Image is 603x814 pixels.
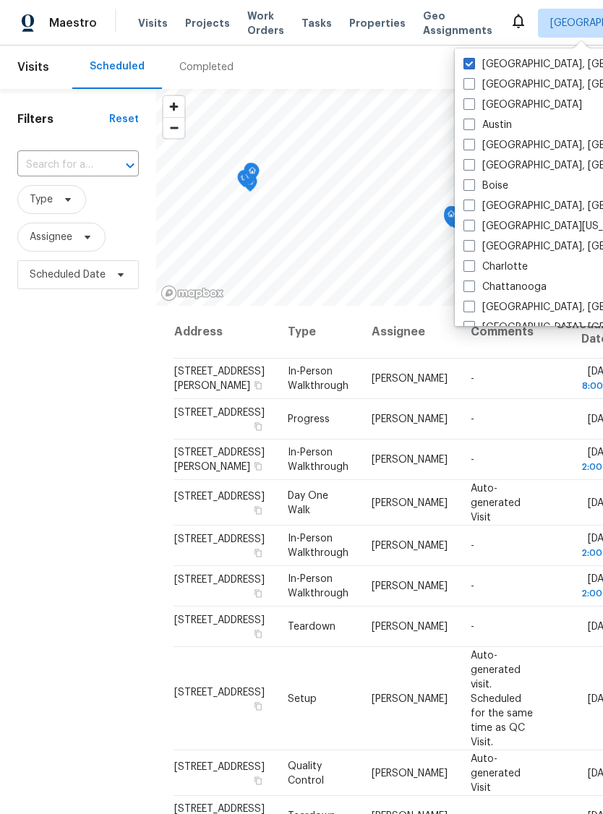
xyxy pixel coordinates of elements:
th: Assignee [360,306,459,359]
button: Zoom out [163,117,184,138]
span: [PERSON_NAME] [372,541,448,551]
div: Map marker [245,163,260,186]
label: Chattanooga [463,280,547,294]
span: - [471,455,474,465]
span: In-Person Walkthrough [288,534,348,558]
span: [STREET_ADDRESS] [174,408,265,418]
span: [STREET_ADDRESS][PERSON_NAME] [174,447,265,472]
span: Teardown [288,622,335,632]
span: Visits [17,51,49,83]
span: - [471,374,474,384]
span: Auto-generated visit. Scheduled for the same time as QC Visit. [471,650,533,747]
div: Reset [109,112,139,127]
label: Austin [463,118,512,132]
span: [STREET_ADDRESS] [174,534,265,544]
label: Charlotte [463,260,528,274]
span: Visits [138,16,168,30]
span: In-Person Walkthrough [288,367,348,391]
span: Type [30,192,53,207]
span: [PERSON_NAME] [372,581,448,591]
span: - [471,622,474,632]
button: Copy Address [252,460,265,473]
span: Geo Assignments [423,9,492,38]
th: Address [174,306,276,359]
span: [PERSON_NAME] [372,414,448,424]
span: In-Person Walkthrough [288,574,348,599]
span: [PERSON_NAME] [372,768,448,778]
span: [STREET_ADDRESS][PERSON_NAME] [174,367,265,391]
span: [PERSON_NAME] [372,693,448,703]
span: - [471,414,474,424]
span: Progress [288,414,330,424]
a: Mapbox homepage [161,285,224,301]
div: Map marker [445,206,459,228]
label: Boise [463,179,508,193]
div: Map marker [444,207,458,229]
span: [STREET_ADDRESS] [174,615,265,625]
span: Zoom out [163,118,184,138]
div: Completed [179,60,234,74]
span: Day One Walk [288,490,328,515]
span: Properties [349,16,406,30]
button: Copy Address [252,420,265,433]
span: Assignee [30,230,72,244]
span: [PERSON_NAME] [372,455,448,465]
span: [STREET_ADDRESS] [174,575,265,585]
button: Copy Address [252,547,265,560]
span: [PERSON_NAME] [372,622,448,632]
span: [PERSON_NAME] [372,497,448,507]
button: Copy Address [252,627,265,641]
span: Auto-generated Visit [471,753,521,792]
th: Comments [459,306,545,359]
span: [STREET_ADDRESS] [174,491,265,501]
label: [GEOGRAPHIC_DATA] [463,98,582,112]
span: In-Person Walkthrough [288,447,348,472]
span: Setup [288,693,317,703]
span: Work Orders [247,9,284,38]
span: Quality Control [288,761,324,785]
button: Open [120,155,140,176]
span: - [471,581,474,591]
h1: Filters [17,112,109,127]
span: [PERSON_NAME] [372,374,448,384]
div: Map marker [244,163,258,185]
span: [STREET_ADDRESS] [174,761,265,771]
span: Scheduled Date [30,267,106,282]
div: Map marker [242,168,257,190]
th: Type [276,306,360,359]
button: Copy Address [252,699,265,712]
button: Copy Address [252,587,265,600]
button: Copy Address [252,774,265,787]
button: Zoom in [163,96,184,117]
button: Copy Address [252,379,265,392]
input: Search for an address... [17,154,98,176]
span: [STREET_ADDRESS] [174,687,265,697]
canvas: Map [156,89,542,306]
div: Scheduled [90,59,145,74]
div: Map marker [444,206,458,228]
span: Tasks [301,18,332,28]
span: Projects [185,16,230,30]
span: - [471,541,474,551]
button: Copy Address [252,503,265,516]
div: Map marker [237,170,252,192]
span: Auto-generated Visit [471,483,521,522]
span: Maestro [49,16,97,30]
